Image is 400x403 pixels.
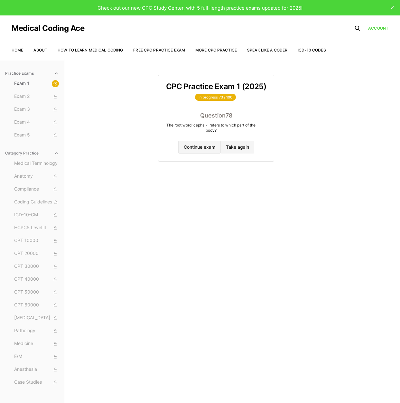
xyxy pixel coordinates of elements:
span: E/M [14,353,59,360]
span: Exam 3 [14,106,59,113]
span: Anatomy [14,173,59,180]
span: Exam 5 [14,132,59,139]
a: ICD-10 Codes [298,48,326,52]
span: CPT 10000 [14,237,59,244]
a: Home [12,48,23,52]
button: Case Studies [12,377,61,388]
button: Continue exam [178,141,221,154]
span: [MEDICAL_DATA] [14,314,59,322]
button: Exam 2 [12,91,61,102]
button: CPT 60000 [12,300,61,310]
div: Question 78 [166,111,266,120]
button: CPT 50000 [12,287,61,297]
button: Exam 3 [12,104,61,115]
span: Check out our new CPC Study Center, with 5 full-length practice exams updated for 2025! [98,5,302,11]
button: Exam 1 [12,79,61,89]
button: Category Practice [3,148,61,158]
a: Account [368,25,388,31]
button: CPT 40000 [12,274,61,285]
span: CPT 30000 [14,263,59,270]
button: Exam 5 [12,130,61,140]
span: Medicine [14,340,59,347]
button: CPT 30000 [12,261,61,272]
button: Compliance [12,184,61,194]
button: Exam 4 [12,117,61,127]
span: CPT 60000 [14,302,59,309]
a: More CPC Practice [195,48,237,52]
span: ICD-10-CM [14,211,59,219]
span: CPT 50000 [14,289,59,296]
span: Compliance [14,186,59,193]
h3: CPC Practice Exam 1 (2025) [166,83,266,90]
button: Medical Terminology [12,158,61,169]
button: Anesthesia [12,364,61,375]
span: CPT 20000 [14,250,59,257]
button: Coding Guidelines [12,197,61,207]
button: ICD-10-CM [12,210,61,220]
a: Medical Coding Ace [12,24,84,32]
button: Medicine [12,339,61,349]
span: Exam 1 [14,80,59,87]
button: close [387,3,397,13]
button: HCPCS Level II [12,223,61,233]
span: Exam 2 [14,93,59,100]
button: Anatomy [12,171,61,182]
button: CPT 10000 [12,236,61,246]
button: E/M [12,351,61,362]
a: Speak Like a Coder [247,48,287,52]
span: HCPCS Level II [14,224,59,231]
a: About [33,48,47,52]
span: Medical Terminology [14,160,59,167]
button: Pathology [12,326,61,336]
button: Practice Exams [3,68,61,79]
span: Anesthesia [14,366,59,373]
span: Coding Guidelines [14,199,59,206]
a: How to Learn Medical Coding [58,48,123,52]
a: Free CPC Practice Exam [133,48,185,52]
div: The root word 'cephal-' refers to which part of the body? [166,123,256,133]
button: CPT 20000 [12,248,61,259]
button: [MEDICAL_DATA] [12,313,61,323]
button: Take again [221,141,254,154]
span: CPT 40000 [14,276,59,283]
span: Pathology [14,327,59,334]
span: Case Studies [14,379,59,386]
span: Exam 4 [14,119,59,126]
div: In progress 73 / 100 [195,94,236,101]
